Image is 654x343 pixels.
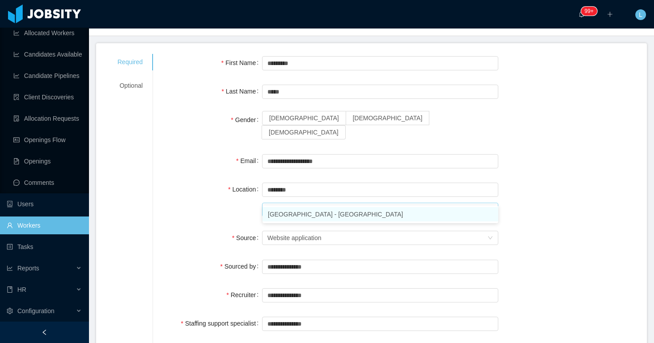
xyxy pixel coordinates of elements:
[13,110,82,127] a: icon: file-doneAllocation Requests
[17,286,26,293] span: HR
[262,56,498,70] input: First Name
[13,45,82,63] a: icon: line-chartCandidates Available
[13,131,82,149] a: icon: idcardOpenings Flow
[226,291,262,298] label: Recruiter
[232,234,262,241] label: Source
[221,59,262,66] label: First Name
[607,11,613,17] i: icon: plus
[13,67,82,85] a: icon: line-chartCandidate Pipelines
[231,116,262,123] label: Gender
[220,263,262,270] label: Sourced by
[17,307,54,314] span: Configuration
[262,207,498,221] li: [GEOGRAPHIC_DATA] - [GEOGRAPHIC_DATA]
[7,286,13,293] i: icon: book
[13,88,82,106] a: icon: file-searchClient Discoveries
[236,157,262,164] label: Email
[7,265,13,271] i: icon: line-chart
[269,129,339,136] span: [DEMOGRAPHIC_DATA]
[353,114,423,122] span: [DEMOGRAPHIC_DATA]
[581,7,597,16] sup: 2122
[13,24,82,42] a: icon: line-chartAllocated Workers
[13,174,82,192] a: icon: messageComments
[7,308,13,314] i: icon: setting
[262,85,498,99] input: Last Name
[17,265,39,272] span: Reports
[262,154,498,168] input: Email
[7,195,82,213] a: icon: robotUsers
[7,216,82,234] a: icon: userWorkers
[181,320,262,327] label: Staffing support specialist
[269,114,339,122] span: [DEMOGRAPHIC_DATA]
[578,11,585,17] i: icon: bell
[7,238,82,256] a: icon: profileTasks
[13,152,82,170] a: icon: file-textOpenings
[639,9,642,20] span: L
[107,54,153,70] div: Required
[267,231,321,245] div: Website application
[228,186,262,193] label: Location
[222,88,262,95] label: Last Name
[107,78,153,94] div: Optional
